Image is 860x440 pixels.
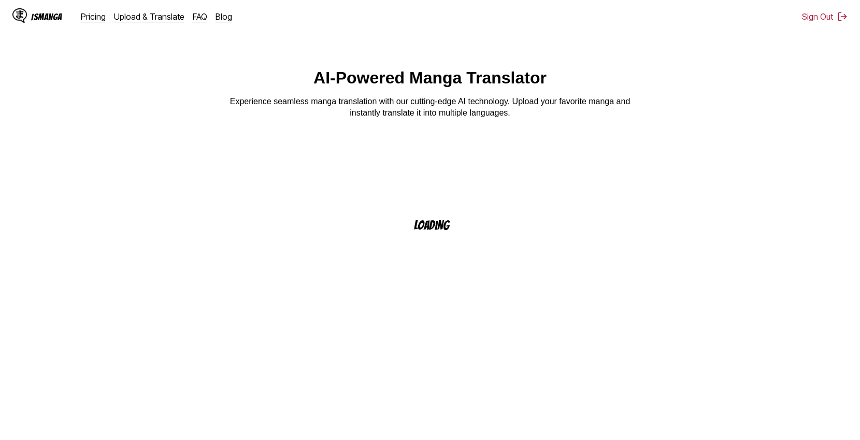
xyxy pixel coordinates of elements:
p: Loading [414,219,463,232]
a: FAQ [193,11,207,22]
img: IsManga Logo [12,8,27,23]
a: Upload & Translate [114,11,184,22]
a: IsManga LogoIsManga [12,8,81,25]
button: Sign Out [802,11,848,22]
a: Pricing [81,11,106,22]
p: Experience seamless manga translation with our cutting-edge AI technology. Upload your favorite m... [223,96,637,119]
img: Sign out [837,11,848,22]
div: IsManga [31,12,62,22]
a: Blog [216,11,232,22]
h1: AI-Powered Manga Translator [313,68,547,88]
